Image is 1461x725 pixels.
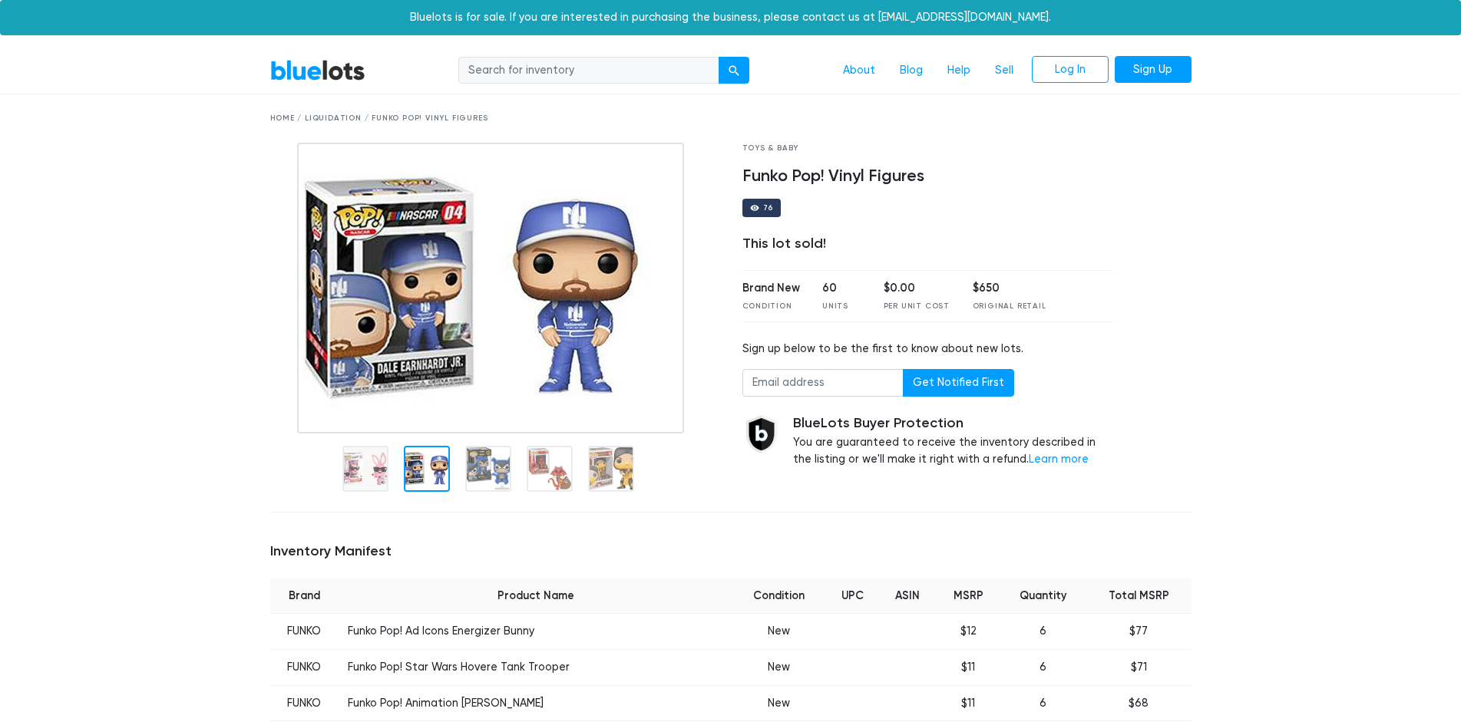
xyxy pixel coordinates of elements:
[270,685,339,721] td: FUNKO
[1115,56,1192,84] a: Sign Up
[1000,578,1086,614] th: Quantity
[793,415,1113,432] h5: BlueLots Buyer Protection
[458,57,719,84] input: Search for inventory
[825,578,879,614] th: UPC
[1086,578,1191,614] th: Total MSRP
[884,280,950,297] div: $0.00
[763,204,774,212] div: 76
[733,614,825,650] td: New
[884,301,950,312] div: Per Unit Cost
[1032,56,1109,84] a: Log In
[936,614,1000,650] td: $12
[733,650,825,686] td: New
[1000,685,1086,721] td: 6
[270,578,339,614] th: Brand
[742,166,1113,186] h4: Funko Pop! Vinyl Figures
[1000,650,1086,686] td: 6
[742,143,1113,154] div: Toys & Baby
[888,56,935,85] a: Blog
[339,650,732,686] td: Funko Pop! Star Wars Hovere Tank Trooper
[903,369,1014,397] button: Get Notified First
[742,341,1113,358] div: Sign up below to be the first to know about new lots.
[270,59,365,81] a: BlueLots
[270,614,339,650] td: FUNKO
[793,415,1113,468] div: You are guaranteed to receive the inventory described in the listing or we'll make it right with ...
[1086,614,1191,650] td: $77
[822,301,861,312] div: Units
[270,650,339,686] td: FUNKO
[733,685,825,721] td: New
[936,650,1000,686] td: $11
[983,56,1026,85] a: Sell
[1029,453,1089,466] a: Learn more
[1000,614,1086,650] td: 6
[270,113,1192,124] div: Home / Liquidation / Funko Pop! Vinyl Figures
[1086,650,1191,686] td: $71
[936,685,1000,721] td: $11
[270,543,1192,560] h5: Inventory Manifest
[879,578,936,614] th: ASIN
[936,578,1000,614] th: MSRP
[339,685,732,721] td: Funko Pop! Animation [PERSON_NAME]
[742,415,781,453] img: buyer_protection_shield-3b65640a83011c7d3ede35a8e5a80bfdfaa6a97447f0071c1475b91a4b0b3d01.png
[742,301,800,312] div: Condition
[297,143,684,433] img: 2722ed75-7780-4a33-9603-afbbdbebd25f-1587575125.jpg
[733,578,825,614] th: Condition
[1086,685,1191,721] td: $68
[339,614,732,650] td: Funko Pop! Ad Icons Energizer Bunny
[339,578,732,614] th: Product Name
[831,56,888,85] a: About
[935,56,983,85] a: Help
[742,236,1113,252] div: This lot sold!
[822,280,861,297] div: 60
[973,301,1046,312] div: Original Retail
[973,280,1046,297] div: $650
[742,369,904,397] input: Email address
[742,280,800,297] div: Brand New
